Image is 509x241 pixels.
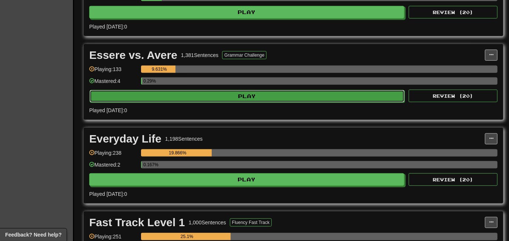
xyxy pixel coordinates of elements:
[181,51,218,59] div: 1,381 Sentences
[89,50,177,61] div: Essere vs. Avere
[89,107,127,113] span: Played [DATE]: 0
[89,77,137,90] div: Mastered: 4
[89,66,137,78] div: Playing: 133
[409,173,498,186] button: Review (20)
[165,135,202,143] div: 1,198 Sentences
[89,6,404,19] button: Play
[409,6,498,19] button: Review (20)
[89,173,404,186] button: Play
[90,90,405,103] button: Play
[5,231,61,238] span: Open feedback widget
[189,219,226,226] div: 1,000 Sentences
[89,149,137,161] div: Playing: 238
[222,51,267,59] button: Grammar Challenge
[230,218,272,227] button: Fluency Fast Track
[89,161,137,173] div: Mastered: 2
[89,133,161,144] div: Everyday Life
[89,191,127,197] span: Played [DATE]: 0
[89,217,185,228] div: Fast Track Level 1
[143,66,175,73] div: 9.631%
[89,24,127,30] span: Played [DATE]: 0
[143,149,212,157] div: 19.866%
[143,233,230,240] div: 25.1%
[409,90,498,102] button: Review (20)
